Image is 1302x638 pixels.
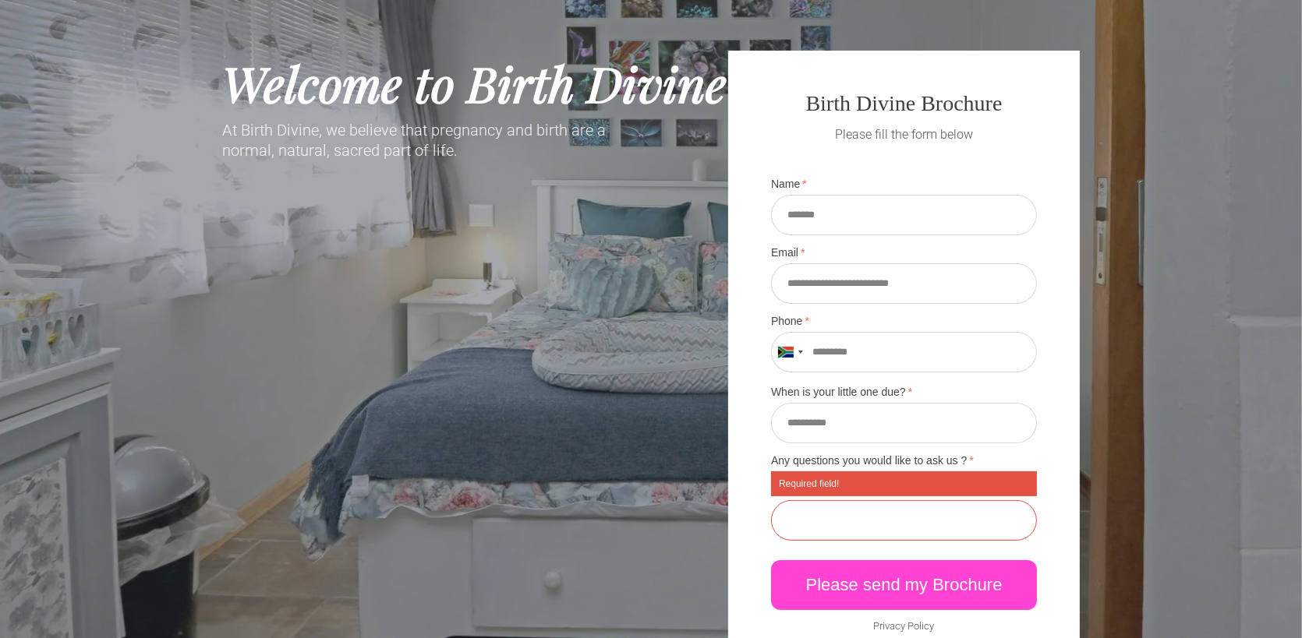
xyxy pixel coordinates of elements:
span: At Birth Divine, we believe that pregnancy and birth are a normal, natural, sacred part of life. [222,121,606,160]
input: Any questions you would like to ask us ? [771,500,1037,541]
span: Any questions you would like to ask us ? [771,455,1037,466]
input: Name [771,195,1037,235]
input: Phone [771,332,1037,372]
input: Email [771,263,1037,304]
span: Name [771,178,1037,189]
span: When is your little one due? [771,386,1037,397]
a: Please send my Brochure [771,560,1037,610]
span: Birth Divine Brochure [806,91,1003,115]
span: Phone [771,315,1037,326]
input: When is your little one due? [771,403,1037,443]
span: Welcome to Birth Divine [222,51,727,115]
span: Required field! [771,471,1037,496]
span: Email [771,247,1037,258]
button: Selected country [772,333,808,372]
span: Privacy Policy [874,620,935,632]
p: Please fill the form below [771,125,1037,145]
